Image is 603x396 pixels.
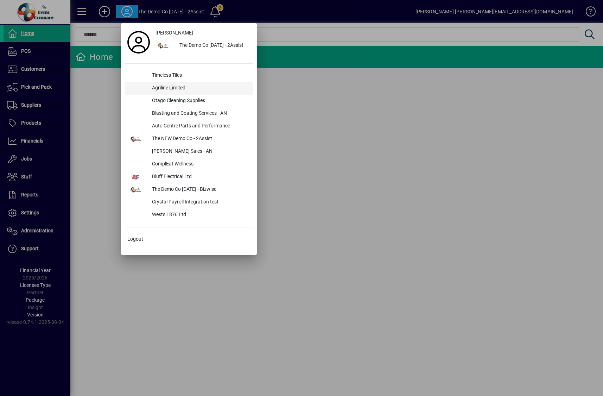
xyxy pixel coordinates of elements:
[146,145,253,158] div: [PERSON_NAME] Sales - AN
[146,107,253,120] div: Blasting and Coating Services - AN
[146,209,253,221] div: Wests 1876 Ltd
[125,145,253,158] button: [PERSON_NAME] Sales - AN
[125,209,253,221] button: Wests 1876 Ltd
[125,183,253,196] button: The Demo Co [DATE] - Bizwise
[125,171,253,183] button: Bluff Electrical Ltd
[174,39,253,52] div: The Demo Co [DATE] - 2Assist
[125,82,253,95] button: Agriline Limited
[146,171,253,183] div: Bluff Electrical Ltd
[146,82,253,95] div: Agriline Limited
[125,107,253,120] button: Blasting and Coating Services - AN
[125,133,253,145] button: The NEW Demo Co - 2Assist
[125,36,153,49] a: Profile
[127,235,143,243] span: Logout
[153,39,253,52] button: The Demo Co [DATE] - 2Assist
[125,69,253,82] button: Timeless Tiles
[125,158,253,171] button: ComplEat Wellness
[155,29,193,37] span: [PERSON_NAME]
[153,27,253,39] a: [PERSON_NAME]
[146,158,253,171] div: ComplEat Wellness
[146,196,253,209] div: Crystal Payroll Integration test
[125,120,253,133] button: Auto Centre Parts and Performance
[146,133,253,145] div: The NEW Demo Co - 2Assist
[146,69,253,82] div: Timeless Tiles
[125,196,253,209] button: Crystal Payroll Integration test
[146,120,253,133] div: Auto Centre Parts and Performance
[146,95,253,107] div: Otago Cleaning Supplies
[125,95,253,107] button: Otago Cleaning Supplies
[146,183,253,196] div: The Demo Co [DATE] - Bizwise
[125,233,253,246] button: Logout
